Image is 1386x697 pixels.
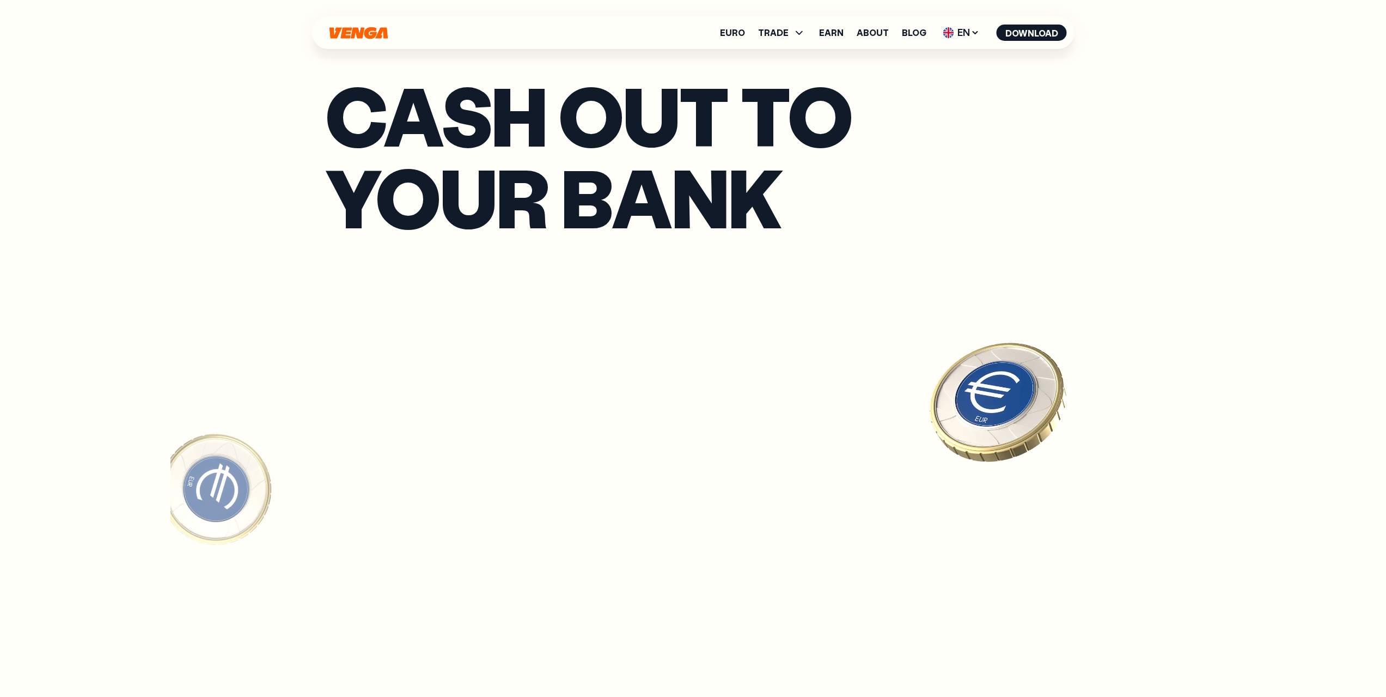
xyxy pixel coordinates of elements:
[325,425,597,442] div: Your Name
[902,28,926,37] a: Blog
[943,27,954,38] img: flag-uk
[328,27,389,39] svg: Home
[325,74,1061,238] p: Cash out to your bank
[917,319,1080,483] img: EURO coin
[819,28,844,37] a: Earn
[143,416,289,562] img: Euro coin
[939,24,984,41] span: EN
[997,25,1067,41] button: Download
[857,28,889,37] a: About
[758,26,806,39] span: TRADE
[758,28,789,37] span: TRADE
[720,28,745,37] a: Euro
